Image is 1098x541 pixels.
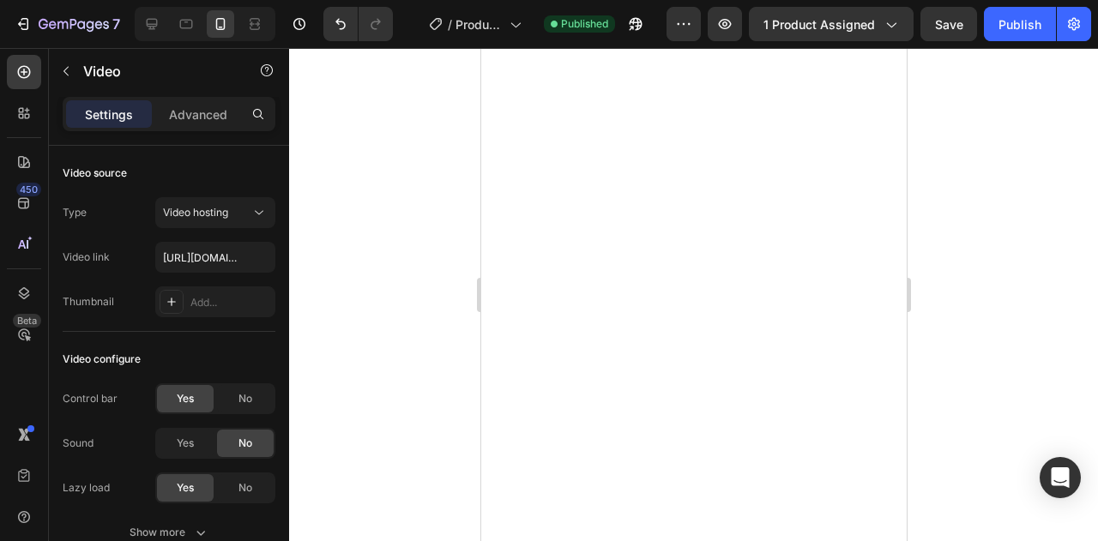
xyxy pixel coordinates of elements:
div: Beta [13,314,41,328]
div: Video link [63,249,110,265]
div: Sound [63,436,94,451]
p: Settings [85,105,133,123]
span: No [238,391,252,406]
p: Video [83,61,229,81]
div: 450 [16,183,41,196]
div: Add... [190,295,271,310]
p: 7 [112,14,120,34]
div: Undo/Redo [323,7,393,41]
span: No [238,480,252,496]
span: Yes [177,391,194,406]
span: / [448,15,452,33]
p: Advanced [169,105,227,123]
button: Video hosting [155,197,275,228]
span: Video hosting [163,206,228,219]
button: Publish [984,7,1056,41]
div: Video source [63,165,127,181]
span: No [238,436,252,451]
div: Lazy load [63,480,110,496]
div: Show more [130,524,209,541]
span: Yes [177,436,194,451]
input: Insert video url here [155,242,275,273]
div: Control bar [63,391,118,406]
div: Thumbnail [63,294,114,310]
div: Video configure [63,352,141,367]
div: Type [63,205,87,220]
span: Save [935,17,963,32]
span: Product Page - [DATE] 15:35:48 [455,15,503,33]
iframe: Design area [481,48,907,541]
span: 1 product assigned [763,15,875,33]
button: 7 [7,7,128,41]
span: Published [561,16,608,32]
div: Publish [998,15,1041,33]
div: Open Intercom Messenger [1040,457,1081,498]
button: Save [920,7,977,41]
button: 1 product assigned [749,7,914,41]
span: Yes [177,480,194,496]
